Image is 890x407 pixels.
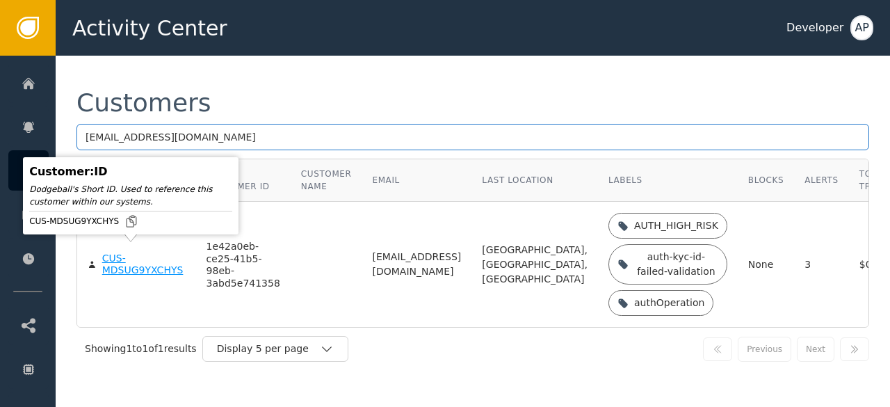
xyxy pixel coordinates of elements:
[482,174,588,186] div: Last Location
[471,202,598,327] td: [GEOGRAPHIC_DATA], [GEOGRAPHIC_DATA], [GEOGRAPHIC_DATA]
[748,174,784,186] div: Blocks
[207,168,280,193] div: Your Customer ID
[72,13,227,44] span: Activity Center
[608,174,727,186] div: Labels
[804,174,839,186] div: Alerts
[301,168,352,193] div: Customer Name
[362,202,471,327] td: [EMAIL_ADDRESS][DOMAIN_NAME]
[372,174,461,186] div: Email
[29,163,232,180] div: Customer : ID
[76,90,211,115] div: Customers
[634,218,718,233] div: AUTH_HIGH_RISK
[102,253,186,277] div: CUS-MDSUG9YXCHYS
[29,214,232,228] div: CUS-MDSUG9YXCHYS
[207,241,280,289] div: 1e42a0eb-ce25-41b5-98eb-3abd5e741358
[748,257,784,272] div: None
[85,342,197,356] div: Showing 1 to 1 of 1 results
[29,183,232,208] div: Dodgeball's Short ID. Used to reference this customer within our systems.
[634,296,705,310] div: authOperation
[794,202,849,327] td: 3
[634,250,718,279] div: auth-kyc-id-failed-validation
[850,15,873,40] button: AP
[786,19,843,36] div: Developer
[217,342,320,356] div: Display 5 per page
[202,336,348,362] button: Display 5 per page
[76,124,869,150] input: Search by name, email, or ID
